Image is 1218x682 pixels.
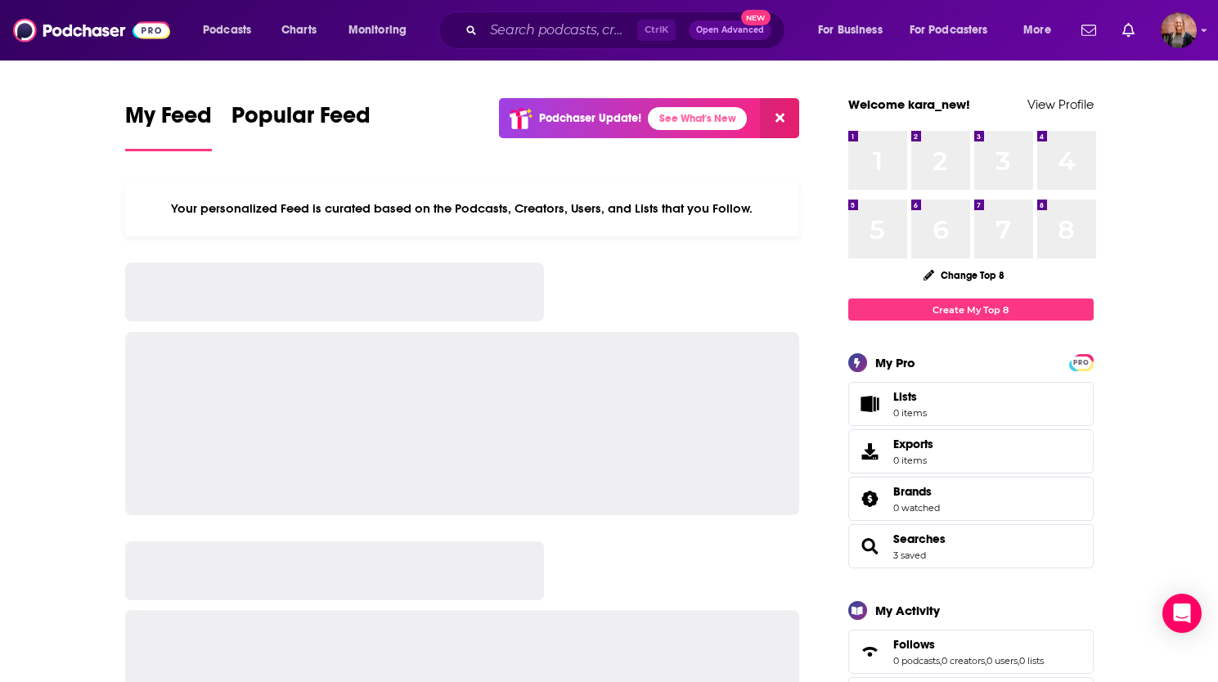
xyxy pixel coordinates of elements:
a: Brands [893,484,940,499]
span: Logged in as kara_new [1161,12,1197,48]
a: 0 creators [942,655,985,666]
a: Lists [848,382,1094,426]
a: Exports [848,429,1094,473]
span: Lists [893,389,917,404]
span: Brands [893,484,932,499]
span: Monitoring [348,19,407,42]
a: Create My Top 8 [848,298,1094,321]
div: My Pro [875,355,915,370]
span: New [741,10,771,25]
a: Follows [893,637,1044,652]
a: See What's New [648,107,747,130]
a: 0 podcasts [893,655,940,666]
button: Show profile menu [1161,12,1197,48]
span: Follows [893,637,935,652]
span: Searches [848,524,1094,568]
span: , [985,655,987,666]
button: open menu [899,17,1012,43]
a: 3 saved [893,550,926,561]
button: open menu [807,17,903,43]
a: Show notifications dropdown [1116,16,1141,44]
div: Search podcasts, credits, & more... [454,11,801,49]
a: 0 lists [1019,655,1044,666]
span: PRO [1072,357,1091,369]
span: 0 items [893,455,933,466]
a: Brands [854,487,887,510]
a: PRO [1072,356,1091,368]
a: Searches [854,535,887,558]
div: Open Intercom Messenger [1162,594,1202,633]
span: Popular Feed [231,101,371,139]
span: Ctrl K [637,20,676,41]
a: Follows [854,640,887,663]
button: open menu [337,17,428,43]
input: Search podcasts, credits, & more... [483,17,637,43]
span: Brands [848,477,1094,521]
span: Exports [854,440,887,463]
span: Lists [854,393,887,415]
a: Show notifications dropdown [1075,16,1103,44]
img: User Profile [1161,12,1197,48]
a: 0 users [987,655,1018,666]
a: Popular Feed [231,101,371,151]
a: Charts [271,17,326,43]
button: Change Top 8 [914,265,1015,285]
span: Open Advanced [696,26,764,34]
span: Exports [893,437,933,451]
span: More [1023,19,1051,42]
a: Searches [893,532,946,546]
a: My Feed [125,101,212,151]
a: View Profile [1027,96,1094,112]
div: My Activity [875,603,940,618]
span: , [1018,655,1019,666]
a: Welcome kara_new! [848,96,970,112]
button: open menu [1012,17,1072,43]
p: Podchaser Update! [539,111,641,125]
button: Open AdvancedNew [689,20,771,40]
span: For Business [818,19,883,42]
span: Follows [848,630,1094,674]
span: Lists [893,389,927,404]
button: open menu [191,17,272,43]
span: Podcasts [203,19,251,42]
span: For Podcasters [910,19,988,42]
img: Podchaser - Follow, Share and Rate Podcasts [13,15,170,46]
a: 0 watched [893,502,940,514]
span: Charts [281,19,317,42]
div: Your personalized Feed is curated based on the Podcasts, Creators, Users, and Lists that you Follow. [125,181,800,236]
span: 0 items [893,407,927,419]
span: , [940,655,942,666]
span: My Feed [125,101,212,139]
